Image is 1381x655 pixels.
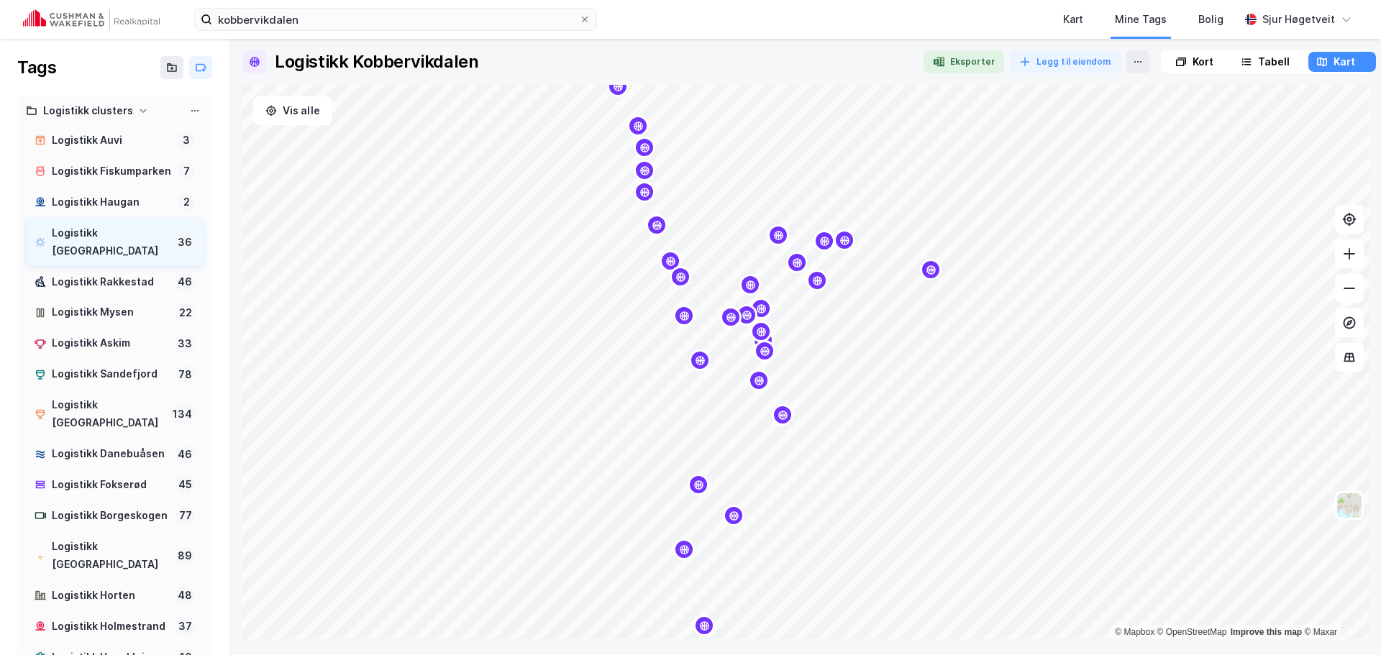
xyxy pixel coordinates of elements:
div: Map marker [813,230,835,252]
a: Logistikk Holmestrand37 [26,612,204,641]
div: Map marker [693,615,715,636]
div: Logistikk Haugan [52,193,172,211]
div: Map marker [720,306,742,328]
div: Logistikk clusters [43,102,133,120]
a: Improve this map [1231,627,1302,637]
div: 2 [178,193,195,211]
div: Map marker [723,505,744,526]
div: Map marker [736,304,757,326]
div: 3 [178,132,195,149]
div: Map marker [634,137,655,158]
button: Legg til eiendom [1010,50,1121,73]
div: Tags [17,56,56,79]
div: Map marker [634,160,655,181]
div: 89 [175,547,195,564]
div: Map marker [607,75,629,97]
div: Map marker [689,349,711,371]
button: Eksporter [924,50,1004,73]
div: Map marker [627,115,649,137]
div: Kart [1063,11,1083,28]
div: Logistikk [GEOGRAPHIC_DATA] [52,538,169,574]
div: 45 [176,476,195,493]
div: Map marker [660,250,681,272]
div: Tabell [1258,53,1290,70]
img: cushman-wakefield-realkapital-logo.202ea83816669bd177139c58696a8fa1.svg [23,9,160,29]
div: Kort [1193,53,1213,70]
a: OpenStreetMap [1157,627,1227,637]
a: Logistikk Haugan2 [26,188,204,217]
div: Map marker [646,214,667,236]
div: Logistikk Danebuåsen [52,445,169,463]
div: Logistikk Sandefjord [52,365,170,383]
canvas: Map [242,85,1369,639]
div: Map marker [750,298,772,319]
a: Logistikk [GEOGRAPHIC_DATA]89 [26,532,204,580]
div: 46 [175,273,195,290]
div: Map marker [750,321,772,342]
div: Kart [1334,53,1355,70]
div: Map marker [772,404,793,426]
div: Logistikk Rakkestad [52,273,169,291]
div: Logistikk Kobbervikdalen [275,50,478,73]
div: Map marker [670,266,691,288]
div: 22 [176,304,195,321]
a: Logistikk Mysen22 [26,298,204,327]
input: Søk på adresse, matrikkel, gårdeiere, leietakere eller personer [212,9,579,30]
div: Map marker [634,181,655,203]
div: Logistikk Auvi [52,132,172,150]
a: Logistikk [GEOGRAPHIC_DATA]36 [26,219,204,266]
div: Logistikk Mysen [52,303,170,321]
div: 77 [176,507,195,524]
a: Logistikk Fokserød45 [26,470,204,500]
div: 134 [170,406,195,423]
div: Map marker [754,340,775,362]
a: Logistikk Rakkestad46 [26,267,204,297]
div: Bolig [1198,11,1223,28]
a: Logistikk Auvi3 [26,126,204,155]
div: 7 [178,162,195,180]
div: Map marker [673,539,695,560]
div: 46 [175,446,195,463]
a: Maxar [1304,627,1337,637]
div: Map marker [920,259,942,280]
a: Logistikk Fiskumparken7 [26,157,204,186]
a: Logistikk Horten48 [26,581,204,610]
div: Map marker [767,224,789,246]
a: Mapbox [1115,627,1154,637]
div: Map marker [834,229,855,251]
a: Logistikk Sandefjord78 [26,359,204,389]
div: Map marker [748,370,770,391]
a: Logistikk Danebuåsen46 [26,439,204,469]
div: 48 [175,587,195,604]
a: Logistikk Askim33 [26,329,204,358]
div: 33 [175,335,195,352]
div: Logistikk Holmestrand [52,618,170,636]
div: Map marker [688,474,709,495]
div: 37 [176,618,195,635]
div: 36 [175,234,195,251]
img: Z [1336,492,1363,519]
div: Kontrollprogram for chat [1309,586,1381,655]
div: Map marker [786,252,808,273]
button: Vis alle [253,96,332,125]
div: Logistikk Horten [52,587,169,605]
div: Map marker [806,270,828,291]
div: Mine Tags [1115,11,1167,28]
div: Logistikk Askim [52,334,169,352]
div: Logistikk Borgeskogen [52,507,170,525]
div: Logistikk [GEOGRAPHIC_DATA] [52,224,169,260]
div: Map marker [673,305,695,326]
div: Map marker [739,274,761,296]
div: Logistikk Fokserød [52,476,170,494]
a: Logistikk Borgeskogen77 [26,501,204,531]
a: Logistikk [GEOGRAPHIC_DATA]134 [26,390,204,438]
iframe: Chat Widget [1309,586,1381,655]
div: Logistikk Fiskumparken [52,162,172,180]
div: Logistikk [GEOGRAPHIC_DATA] [52,396,164,432]
div: Sjur Høgetveit [1262,11,1335,28]
div: 78 [176,366,195,383]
